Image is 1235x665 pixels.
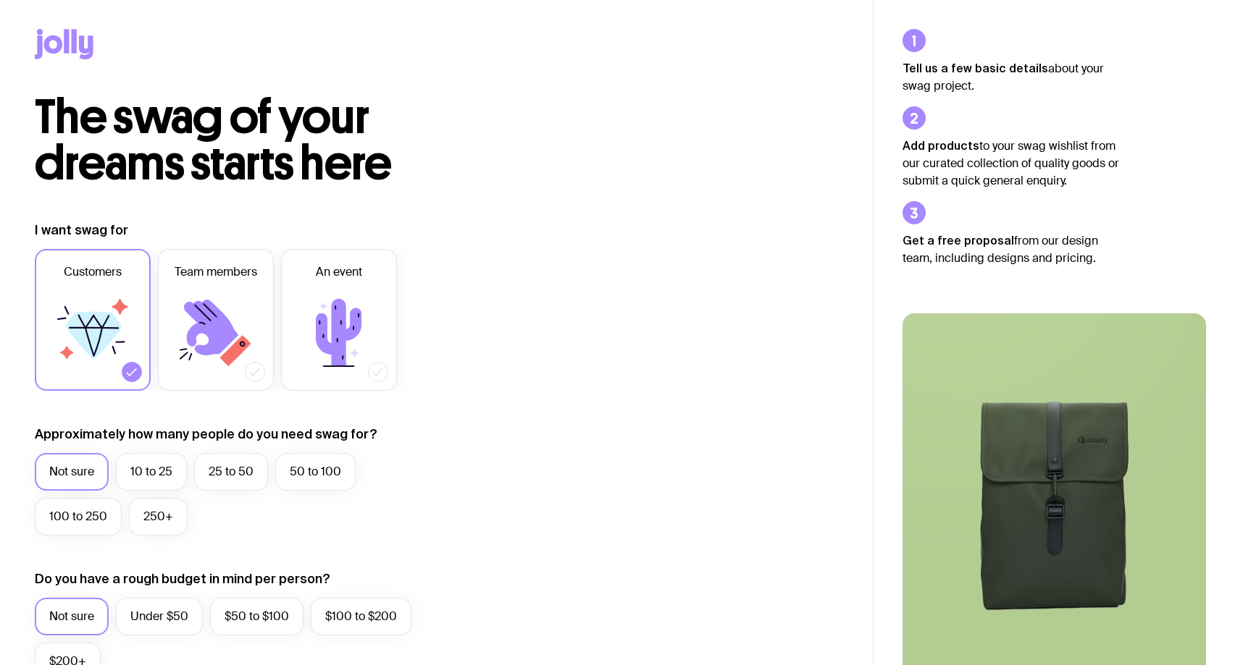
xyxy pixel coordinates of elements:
[903,232,1120,267] p: from our design team, including designs and pricing.
[35,498,122,535] label: 100 to 250
[311,598,411,635] label: $100 to $200
[194,453,268,491] label: 25 to 50
[35,88,392,192] span: The swag of your dreams starts here
[129,498,188,535] label: 250+
[35,598,109,635] label: Not sure
[903,139,979,152] strong: Add products
[64,263,122,281] span: Customers
[210,598,303,635] label: $50 to $100
[116,453,187,491] label: 10 to 25
[35,425,377,443] label: Approximately how many people do you need swag for?
[175,263,257,281] span: Team members
[35,570,330,588] label: Do you have a rough budget in mind per person?
[35,453,109,491] label: Not sure
[316,263,362,281] span: An event
[903,59,1120,95] p: about your swag project.
[903,234,1014,247] strong: Get a free proposal
[903,137,1120,190] p: to your swag wishlist from our curated collection of quality goods or submit a quick general enqu...
[116,598,203,635] label: Under $50
[35,221,128,239] label: I want swag for
[903,62,1048,75] strong: Tell us a few basic details
[275,453,356,491] label: 50 to 100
